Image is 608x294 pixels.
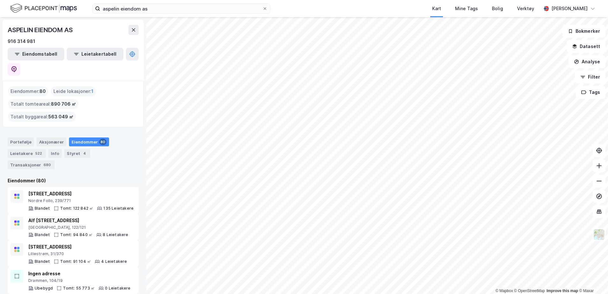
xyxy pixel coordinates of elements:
[28,198,134,203] div: Nordre Follo, 239/771
[48,149,62,158] div: Info
[35,206,50,211] div: Blandet
[35,232,50,237] div: Blandet
[569,55,605,68] button: Analyse
[575,71,605,83] button: Filter
[576,263,608,294] iframe: Chat Widget
[28,270,131,277] div: Ingen adresse
[10,3,77,14] img: logo.f888ab2527a4732fd821a326f86c7f29.svg
[39,87,46,95] span: 80
[8,112,76,122] div: Totalt byggareal :
[567,40,605,53] button: Datasett
[51,100,76,108] span: 890 706 ㎡
[576,86,605,99] button: Tags
[101,259,127,264] div: 4 Leietakere
[48,113,73,121] span: 563 049 ㎡
[64,149,90,158] div: Styret
[547,289,578,293] a: Improve this map
[28,190,134,198] div: [STREET_ADDRESS]
[8,160,55,169] div: Transaksjoner
[99,139,107,145] div: 80
[105,286,130,291] div: 0 Leietakere
[8,99,79,109] div: Totalt tomteareal :
[35,286,53,291] div: Ubebygd
[8,137,34,146] div: Portefølje
[28,225,128,230] div: [GEOGRAPHIC_DATA], 122/121
[35,259,50,264] div: Blandet
[28,243,127,251] div: [STREET_ADDRESS]
[28,251,127,256] div: Lillestrøm, 31/370
[514,289,545,293] a: OpenStreetMap
[455,5,478,12] div: Mine Tags
[63,286,95,291] div: Tomt: 55 773 ㎡
[69,137,109,146] div: Eiendommer
[28,278,131,283] div: Drammen, 104/19
[100,4,262,13] input: Søk på adresse, matrikkel, gårdeiere, leietakere eller personer
[8,149,46,158] div: Leietakere
[91,87,93,95] span: 1
[60,259,91,264] div: Tomt: 91 104 ㎡
[67,48,123,60] button: Leietakertabell
[551,5,588,12] div: [PERSON_NAME]
[103,206,134,211] div: 135 Leietakere
[8,177,139,185] div: Eiendommer (80)
[8,86,48,96] div: Eiendommer :
[28,217,128,224] div: Alf [STREET_ADDRESS]
[563,25,605,38] button: Bokmerker
[103,232,128,237] div: 8 Leietakere
[432,5,441,12] div: Kart
[8,38,35,45] div: 916 314 981
[60,206,93,211] div: Tomt: 122 842 ㎡
[8,25,74,35] div: ASPELIN EIENDOM AS
[81,150,88,157] div: 4
[51,86,96,96] div: Leide lokasjoner :
[495,289,513,293] a: Mapbox
[37,137,66,146] div: Aksjonærer
[517,5,534,12] div: Verktøy
[34,150,43,157] div: 522
[60,232,93,237] div: Tomt: 94 840 ㎡
[593,228,605,241] img: Z
[42,162,52,168] div: 680
[492,5,503,12] div: Bolig
[8,48,64,60] button: Eiendomstabell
